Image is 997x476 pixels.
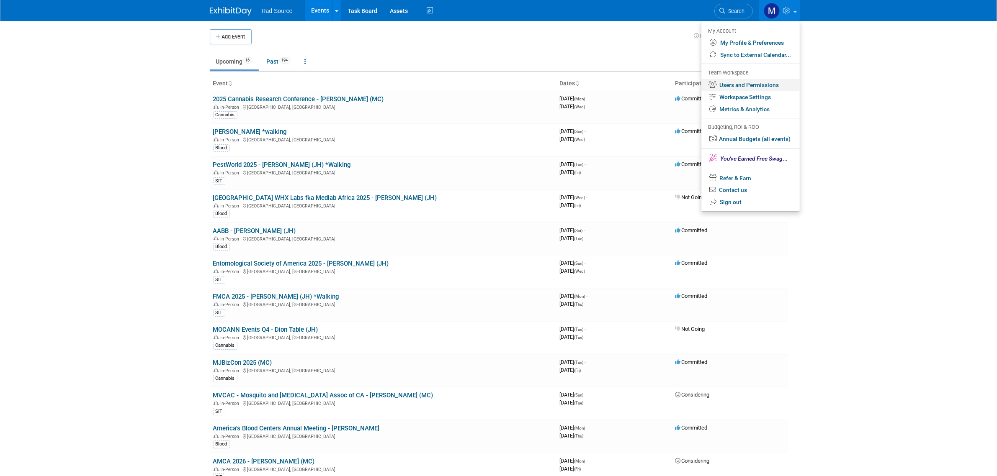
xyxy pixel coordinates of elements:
span: [DATE] [560,432,584,439]
a: Search [714,4,753,18]
div: [GEOGRAPHIC_DATA], [GEOGRAPHIC_DATA] [213,466,553,472]
div: [GEOGRAPHIC_DATA], [GEOGRAPHIC_DATA] [213,301,553,307]
span: (Tue) [574,335,584,340]
a: Contact us [701,184,800,196]
th: Dates [556,77,672,91]
div: SIT [213,309,225,317]
span: In-Person [221,434,242,439]
span: [DATE] [560,466,581,472]
img: In-Person Event [214,434,219,438]
div: Cannabis [213,342,237,349]
a: MVCAC - Mosquito and [MEDICAL_DATA] Assoc of CA - [PERSON_NAME] (MC) [213,392,433,399]
span: [DATE] [560,161,586,167]
span: [DATE] [560,301,584,307]
span: - [587,293,588,299]
span: In-Person [221,401,242,406]
span: [DATE] [560,458,588,464]
span: [DATE] [560,399,584,406]
div: [GEOGRAPHIC_DATA], [GEOGRAPHIC_DATA] [213,202,553,209]
a: Refer & Earn [701,171,800,184]
th: Participation [672,77,788,91]
span: - [585,260,586,266]
span: [DATE] [560,202,581,208]
a: [PERSON_NAME] *walking [213,128,287,136]
span: [DATE] [560,392,586,398]
span: (Wed) [574,195,585,200]
img: In-Person Event [214,302,219,306]
span: (Tue) [574,162,584,167]
div: [GEOGRAPHIC_DATA], [GEOGRAPHIC_DATA] [213,399,553,406]
span: [DATE] [560,334,584,340]
span: Search [726,8,745,14]
a: 2025 Cannabis Research Conference - [PERSON_NAME] (MC) [213,95,384,103]
img: In-Person Event [214,335,219,339]
img: In-Person Event [214,137,219,141]
span: - [587,95,588,102]
img: ExhibitDay [210,7,252,15]
span: - [585,161,586,167]
a: Past194 [260,54,297,69]
div: My Account [708,26,791,36]
span: (Sun) [574,393,584,397]
a: Annual Budgets (all events) [701,133,800,145]
div: Budgeting, ROI & ROO [708,123,791,132]
div: Blood [213,210,230,218]
a: AMCA 2026 - [PERSON_NAME] (MC) [213,458,315,465]
span: (Tue) [574,401,584,405]
span: [DATE] [560,194,588,200]
div: Blood [213,440,230,448]
div: Team Workspace [708,69,791,78]
span: [DATE] [560,136,585,142]
span: [DATE] [560,169,581,175]
a: Entomological Society of America 2025 - [PERSON_NAME] (JH) [213,260,389,267]
span: Committed [675,293,708,299]
div: [GEOGRAPHIC_DATA], [GEOGRAPHIC_DATA] [213,334,553,340]
span: Committed [675,359,708,365]
img: In-Person Event [214,203,219,207]
div: Cannabis [213,111,237,119]
a: How to sync to an external calendar... [694,33,788,39]
span: - [587,458,588,464]
a: America's Blood Centers Annual Meeting - [PERSON_NAME] [213,425,380,432]
span: Considering [675,458,710,464]
span: Committed [675,128,708,134]
span: [DATE] [560,425,588,431]
span: In-Person [221,203,242,209]
span: Committed [675,260,708,266]
div: Blood [213,144,230,152]
a: Sign out [701,196,800,208]
span: (Thu) [574,434,584,438]
span: 194 [279,57,291,64]
img: In-Person Event [214,467,219,471]
span: You've Earned Free Swag [721,155,783,162]
img: In-Person Event [214,105,219,109]
span: In-Person [221,105,242,110]
span: (Mon) [574,294,585,299]
img: In-Person Event [214,401,219,405]
img: In-Person Event [214,170,219,174]
span: (Tue) [574,236,584,241]
div: [GEOGRAPHIC_DATA], [GEOGRAPHIC_DATA] [213,136,553,143]
span: ... [721,155,788,162]
span: (Fri) [574,170,581,175]
span: - [585,128,586,134]
span: Committed [675,425,708,431]
div: Blood [213,243,230,251]
a: FMCA 2025 - [PERSON_NAME] (JH) *Walking [213,293,339,300]
span: Committed [675,227,708,233]
span: In-Person [221,236,242,242]
div: [GEOGRAPHIC_DATA], [GEOGRAPHIC_DATA] [213,367,553,374]
span: (Fri) [574,203,581,208]
span: Committed [675,95,708,102]
a: Metrics & Analytics [701,103,800,115]
span: In-Person [221,302,242,307]
a: PestWorld 2025 - [PERSON_NAME] (JH) *Walking [213,161,351,169]
span: [DATE] [560,268,585,274]
span: In-Person [221,335,242,340]
a: My Profile & Preferences [701,37,800,49]
img: Melissa Conboy [764,3,780,19]
a: Sync to External Calendar... [701,49,800,61]
span: Committed [675,161,708,167]
a: [GEOGRAPHIC_DATA] WHX Labs fka Medlab Africa 2025 - [PERSON_NAME] (JH) [213,194,437,202]
span: (Fri) [574,467,581,471]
